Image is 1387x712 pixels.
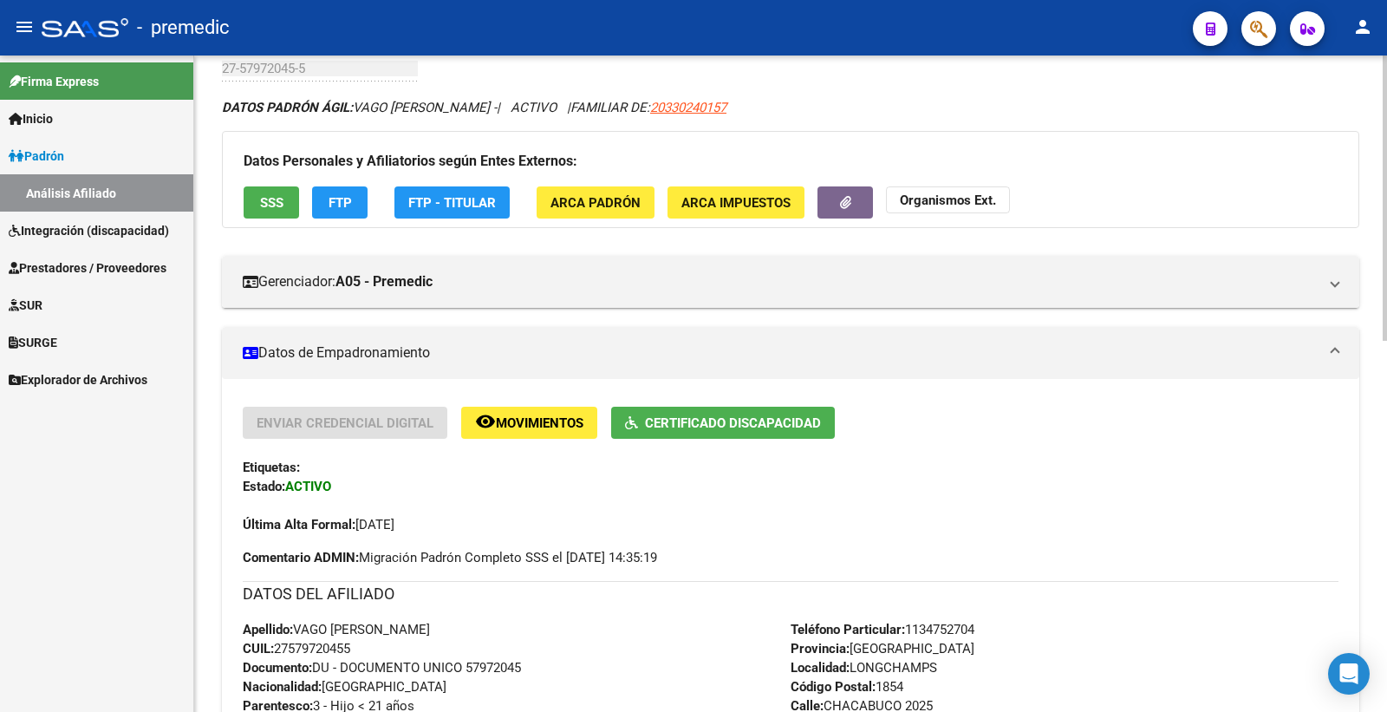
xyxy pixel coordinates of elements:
span: LONGCHAMPS [791,660,937,676]
strong: ACTIVO [285,479,331,494]
strong: CUIL: [243,641,274,656]
span: - premedic [137,9,230,47]
strong: Estado: [243,479,285,494]
span: [GEOGRAPHIC_DATA] [791,641,974,656]
span: DU - DOCUMENTO UNICO 57972045 [243,660,521,676]
button: FTP - Titular [394,186,510,219]
span: Migración Padrón Completo SSS el [DATE] 14:35:19 [243,548,657,567]
strong: Apellido: [243,622,293,637]
button: Certificado Discapacidad [611,407,835,439]
strong: Nacionalidad: [243,679,322,695]
strong: Comentario ADMIN: [243,550,359,565]
span: 1854 [791,679,903,695]
span: VAGO [PERSON_NAME] [243,622,430,637]
span: Firma Express [9,72,99,91]
strong: DATOS PADRÓN ÁGIL: [222,100,353,115]
span: SSS [260,195,283,211]
button: FTP [312,186,368,219]
strong: Etiquetas: [243,460,300,475]
span: ARCA Impuestos [681,195,791,211]
mat-expansion-panel-header: Gerenciador:A05 - Premedic [222,256,1359,308]
span: FAMILIAR DE: [570,100,726,115]
span: 20330240157 [650,100,726,115]
mat-icon: remove_red_eye [475,411,496,432]
strong: Localidad: [791,660,850,676]
span: 27579720455 [243,641,350,656]
button: ARCA Impuestos [667,186,804,219]
strong: Provincia: [791,641,850,656]
span: SURGE [9,333,57,352]
strong: Organismos Ext. [900,193,996,208]
strong: Última Alta Formal: [243,517,355,532]
span: Enviar Credencial Digital [257,415,433,431]
span: Movimientos [496,415,583,431]
strong: A05 - Premedic [335,272,433,291]
mat-icon: menu [14,16,35,37]
strong: Código Postal: [791,679,876,695]
span: SUR [9,296,42,315]
button: Movimientos [461,407,597,439]
i: | ACTIVO | [222,100,726,115]
strong: Teléfono Particular: [791,622,905,637]
span: Certificado Discapacidad [645,415,821,431]
span: Inicio [9,109,53,128]
button: SSS [244,186,299,219]
span: ARCA Padrón [550,195,641,211]
span: Padrón [9,147,64,166]
h3: DATOS DEL AFILIADO [243,582,1338,606]
mat-expansion-panel-header: Datos de Empadronamiento [222,327,1359,379]
span: FTP [329,195,352,211]
mat-panel-title: Datos de Empadronamiento [243,343,1318,363]
span: Integración (discapacidad) [9,221,169,240]
button: Enviar Credencial Digital [243,407,447,439]
span: [GEOGRAPHIC_DATA] [243,679,446,695]
span: [DATE] [243,517,394,532]
strong: Documento: [243,660,312,676]
div: Open Intercom Messenger [1328,653,1370,695]
span: 1134752704 [791,622,974,637]
button: ARCA Padrón [537,186,654,219]
mat-panel-title: Gerenciador: [243,272,1318,291]
span: Prestadores / Proveedores [9,258,166,278]
span: FTP - Titular [408,195,496,211]
button: Organismos Ext. [886,186,1010,213]
mat-icon: person [1352,16,1373,37]
span: Explorador de Archivos [9,370,147,389]
span: VAGO [PERSON_NAME] - [222,100,497,115]
h3: Datos Personales y Afiliatorios según Entes Externos: [244,149,1338,173]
